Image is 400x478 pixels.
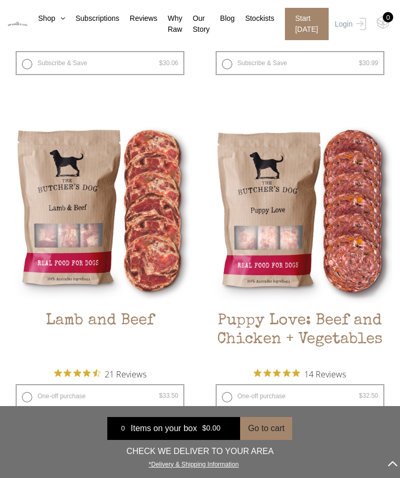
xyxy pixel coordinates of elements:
div: 0 [383,12,393,22]
span: $ [159,59,163,67]
p: CHECK WE DELIVER TO YOUR AREA [3,445,397,458]
label: Subscribe & Save [216,51,384,75]
a: Login [332,8,366,40]
a: Stockists [235,13,274,24]
span: $ [359,392,362,399]
span: Start [DATE] [285,8,329,40]
label: Subscribe & Save [16,51,184,75]
bdi: 30.06 [159,59,179,67]
a: Start [DATE] [274,8,332,40]
a: *Delivery & Shipping Information [149,458,239,468]
span: Items on your box [131,422,197,435]
span: 14 Reviews [304,366,346,382]
a: Blog [210,13,235,24]
span: $ [159,392,163,399]
span: 21 Reviews [105,366,146,382]
a: Our Story [182,13,210,35]
a: Why Raw [157,13,182,35]
img: Lamb and Beef [8,118,192,303]
a: Subscriptions [65,13,119,24]
bdi: 30.99 [359,59,378,67]
span: $ [202,424,206,433]
bdi: 33.50 [159,392,179,399]
img: TBD_Cart-Empty.png [377,16,390,29]
span: $ [359,59,362,67]
h2: Lamb and Beef [8,312,192,361]
h2: Puppy Love: Beef and Chicken + Vegetables [208,312,392,361]
a: Puppy Love: Beef and Chicken + VegetablesPuppy Love: Beef and Chicken + Vegetables [208,118,392,360]
a: Lamb and BeefLamb and Beef [8,118,192,360]
a: Shop [28,13,65,24]
a: Reviews [119,13,157,24]
bdi: 0.00 [202,424,220,433]
label: One-off purchase [216,384,384,408]
button: Go to cart [240,417,292,440]
img: Puppy Love: Beef and Chicken + Vegetables [208,118,392,303]
a: 0 Items on your box $0.00 [107,417,240,440]
label: One-off purchase [16,384,184,408]
div: 0 [115,423,131,434]
bdi: 32.50 [359,392,378,399]
button: Rated 4.6 out of 5 stars from 21 reviews. Jump to reviews. [54,366,146,382]
button: Rated 5 out of 5 stars from 14 reviews. Jump to reviews. [254,366,346,382]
